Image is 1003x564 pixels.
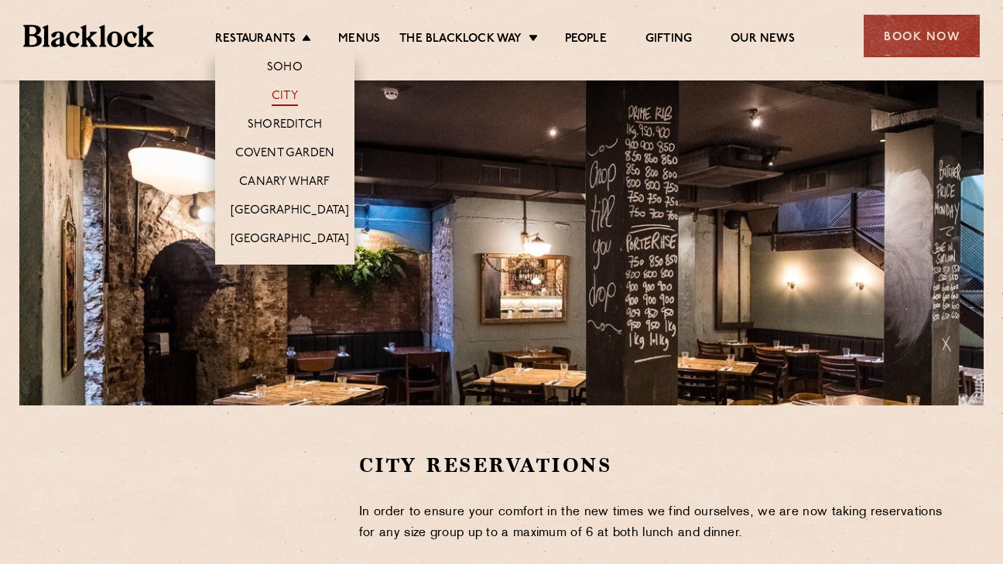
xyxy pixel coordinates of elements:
[239,175,330,192] a: Canary Wharf
[248,118,322,135] a: Shoreditch
[399,32,522,49] a: The Blacklock Way
[864,15,980,57] div: Book Now
[231,203,349,220] a: [GEOGRAPHIC_DATA]
[235,146,335,163] a: Covent Garden
[267,60,303,77] a: Soho
[23,25,154,46] img: BL_Textured_Logo-footer-cropped.svg
[731,32,795,49] a: Our News
[565,32,607,49] a: People
[645,32,692,49] a: Gifting
[231,232,349,249] a: [GEOGRAPHIC_DATA]
[215,32,296,49] a: Restaurants
[338,32,380,49] a: Menus
[359,452,953,479] h2: City Reservations
[359,502,953,544] p: In order to ensure your comfort in the new times we find ourselves, we are now taking reservation...
[272,89,298,106] a: City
